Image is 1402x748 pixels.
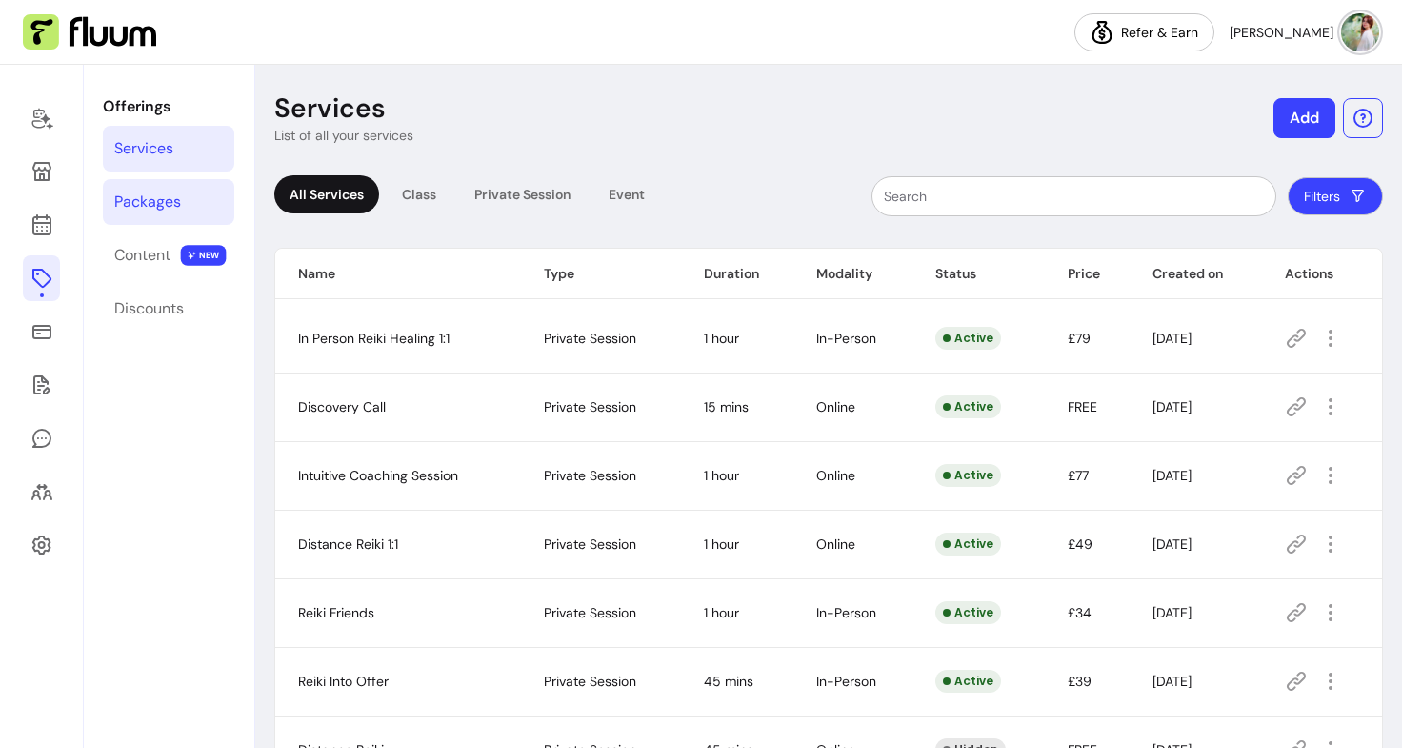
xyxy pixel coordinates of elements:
span: Reiki Into Offer [298,673,389,690]
span: Private Session [544,398,636,415]
th: Type [521,249,681,299]
a: Home [23,95,60,141]
span: Intuitive Coaching Session [298,467,458,484]
div: Services [114,137,173,160]
div: Active [935,601,1001,624]
span: £79 [1068,330,1091,347]
span: Private Session [544,330,636,347]
span: Private Session [544,673,636,690]
span: 1 hour [704,604,739,621]
a: Calendar [23,202,60,248]
span: [DATE] [1152,604,1192,621]
div: Active [935,670,1001,693]
th: Name [275,249,521,299]
th: Actions [1262,249,1382,299]
span: 15 mins [704,398,749,415]
span: £39 [1068,673,1092,690]
a: Packages [103,179,234,225]
span: 1 hour [704,467,739,484]
span: Private Session [544,536,636,553]
span: [DATE] [1152,330,1192,347]
th: Status [912,249,1045,299]
span: £77 [1068,467,1089,484]
img: Fluum Logo [23,14,156,51]
span: Private Session [544,604,636,621]
a: Clients [23,469,60,515]
div: Active [935,464,1001,487]
div: All Services [274,175,379,213]
a: Sales [23,309,60,354]
span: Private Session [544,467,636,484]
a: Offerings [23,255,60,301]
a: Storefront [23,149,60,194]
span: £34 [1068,604,1092,621]
span: In-Person [816,673,876,690]
a: Refer & Earn [1074,13,1214,51]
span: In Person Reiki Healing 1:1 [298,330,450,347]
div: Discounts [114,297,184,320]
span: [DATE] [1152,398,1192,415]
div: Active [935,395,1001,418]
span: [PERSON_NAME] [1230,23,1333,42]
span: Distance Reiki 1:1 [298,536,398,553]
a: Services [103,126,234,172]
div: Private Session [459,175,586,213]
div: Active [935,327,1001,350]
span: Online [816,536,855,553]
p: Services [274,91,386,126]
p: Offerings [103,95,234,118]
a: My Messages [23,415,60,461]
div: Class [387,175,451,213]
a: Discounts [103,286,234,332]
span: Online [816,398,855,415]
span: [DATE] [1152,673,1192,690]
span: £49 [1068,536,1092,553]
span: [DATE] [1152,536,1192,553]
div: Packages [114,191,181,213]
input: Search [884,187,1264,206]
span: In-Person [816,604,876,621]
th: Created on [1130,249,1262,299]
span: In-Person [816,330,876,347]
span: FREE [1068,398,1097,415]
button: Add [1273,98,1335,138]
span: [DATE] [1152,467,1192,484]
th: Duration [681,249,794,299]
a: Forms [23,362,60,408]
span: 45 mins [704,673,753,690]
span: Online [816,467,855,484]
a: Settings [23,522,60,568]
button: avatar[PERSON_NAME] [1230,13,1379,51]
div: Event [593,175,660,213]
span: 1 hour [704,330,739,347]
a: Content NEW [103,232,234,278]
img: avatar [1341,13,1379,51]
span: NEW [181,245,227,266]
span: Reiki Friends [298,604,374,621]
th: Price [1045,249,1129,299]
p: List of all your services [274,126,413,145]
div: Active [935,533,1001,556]
div: Content [114,244,170,267]
span: 1 hour [704,536,739,553]
button: Filters [1288,177,1383,215]
th: Modality [793,249,912,299]
span: Discovery Call [298,398,386,415]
